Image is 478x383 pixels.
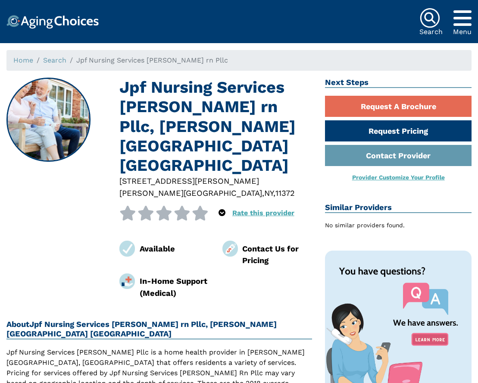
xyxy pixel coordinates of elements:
[219,206,225,220] div: Popover trigger
[119,175,312,187] div: [STREET_ADDRESS][PERSON_NAME]
[264,188,273,198] span: NY
[119,78,312,175] h1: Jpf Nursing Services [PERSON_NAME] rn Pllc, [PERSON_NAME][GEOGRAPHIC_DATA] [GEOGRAPHIC_DATA]
[13,56,33,64] a: Home
[232,209,294,217] a: Rate this provider
[6,15,99,29] img: Choice!
[7,78,90,161] img: Jpf Nursing Services Jill Fabian rn Pllc, Jackson Heights NY
[325,96,472,117] a: Request A Brochure
[325,203,472,213] h2: Similar Providers
[273,188,275,198] span: ,
[275,187,295,199] div: 11372
[119,188,262,198] span: [PERSON_NAME][GEOGRAPHIC_DATA]
[76,56,228,64] span: Jpf Nursing Services [PERSON_NAME] rn Pllc
[325,120,472,141] a: Request Pricing
[140,243,209,254] div: Available
[43,56,66,64] a: Search
[325,145,472,166] a: Contact Provider
[262,188,264,198] span: ,
[140,275,209,299] div: In-Home Support (Medical)
[6,320,312,339] h2: About Jpf Nursing Services [PERSON_NAME] rn Pllc, [PERSON_NAME][GEOGRAPHIC_DATA] [GEOGRAPHIC_DATA]
[242,243,312,267] div: Contact Us for Pricing
[352,174,445,181] a: Provider Customize Your Profile
[325,221,472,230] div: No similar providers found.
[6,50,472,71] nav: breadcrumb
[419,8,440,28] img: search-icon.svg
[419,28,443,35] div: Search
[453,28,472,35] div: Menu
[325,78,472,88] h2: Next Steps
[453,8,472,28] div: Popover trigger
